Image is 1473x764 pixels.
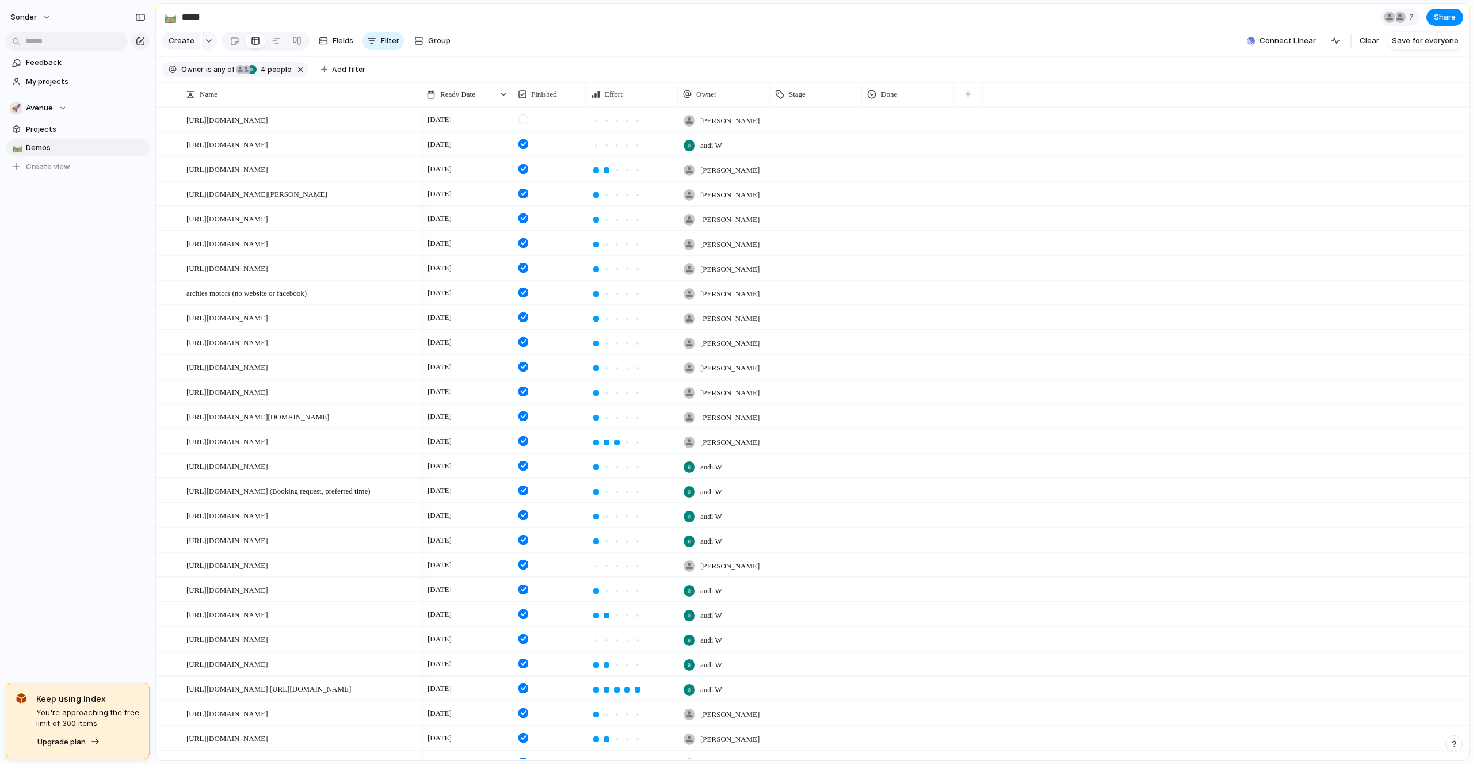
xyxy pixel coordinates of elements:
button: Share [1426,9,1463,26]
button: 4 people [235,63,293,76]
span: [PERSON_NAME] [700,214,760,226]
span: [URL][DOMAIN_NAME] (Booking request, preferred time) [186,484,371,497]
span: [DATE] [425,459,455,473]
span: Clear [1360,35,1379,47]
span: [DATE] [425,137,455,151]
span: [PERSON_NAME] [700,288,760,300]
span: Filter [381,35,399,47]
span: Upgrade plan [37,736,86,748]
span: Avenue [26,102,53,114]
span: [DATE] [425,608,455,621]
span: audi W [700,684,722,696]
span: [DATE] [425,731,455,745]
span: [DATE] [425,236,455,250]
span: [DATE] [425,434,455,448]
span: Connect Linear [1260,35,1316,47]
span: [URL][DOMAIN_NAME] [186,113,268,126]
button: Connect Linear [1242,32,1321,49]
div: 🛤️ [164,9,177,25]
span: My projects [26,76,146,87]
span: You're approaching the free limit of 300 items [36,707,140,729]
span: Keep using Index [36,693,140,705]
span: Group [428,35,451,47]
span: [DATE] [425,286,455,300]
button: 🚀Avenue [6,100,150,117]
span: Effort [605,89,623,100]
button: sonder [5,8,57,26]
span: audi W [700,635,722,646]
span: [PERSON_NAME] [700,263,760,275]
button: isany of [204,63,236,76]
span: [URL][DOMAIN_NAME] [186,533,268,547]
button: Clear [1355,32,1384,50]
span: [DATE] [425,632,455,646]
div: 🛤️ [12,142,20,155]
span: is [206,64,212,75]
span: [URL][DOMAIN_NAME] [186,335,268,349]
span: any of [212,64,234,75]
span: sonder [10,12,37,23]
span: [DATE] [425,657,455,671]
span: [PERSON_NAME] [700,412,760,423]
a: Feedback [6,54,150,71]
span: people [257,64,291,75]
span: [PERSON_NAME] [700,437,760,448]
span: Owner [696,89,716,100]
button: Create view [6,158,150,175]
span: [PERSON_NAME] [700,313,760,324]
button: Create [162,32,200,50]
span: [PERSON_NAME] [700,189,760,201]
a: Projects [6,121,150,138]
span: [DATE] [425,410,455,423]
span: 7 [1409,12,1417,23]
span: [DATE] [425,484,455,498]
a: My projects [6,73,150,90]
span: Share [1434,12,1456,23]
span: Owner [181,64,204,75]
span: Stage [789,89,806,100]
span: [DATE] [425,533,455,547]
span: [DATE] [425,335,455,349]
span: [PERSON_NAME] [700,387,760,399]
span: [URL][DOMAIN_NAME] [186,509,268,522]
span: audi W [700,140,722,151]
span: audi W [700,511,722,522]
span: 4 [257,65,268,74]
span: [DATE] [425,187,455,201]
button: Add filter [314,62,372,78]
span: [PERSON_NAME] [700,239,760,250]
span: [DATE] [425,261,455,275]
span: [DATE] [425,558,455,572]
span: [URL][DOMAIN_NAME] [186,657,268,670]
span: [URL][DOMAIN_NAME] [URL][DOMAIN_NAME] [186,682,351,695]
span: [URL][DOMAIN_NAME] [186,608,268,621]
a: 🛤️Demos [6,139,150,156]
span: Projects [26,124,146,135]
button: Save for everyone [1387,32,1463,50]
span: [PERSON_NAME] [700,165,760,176]
span: [DATE] [425,311,455,324]
span: [URL][DOMAIN_NAME] [186,162,268,175]
span: [DATE] [425,385,455,399]
span: [URL][DOMAIN_NAME] [186,137,268,151]
span: [URL][DOMAIN_NAME] [186,706,268,720]
button: 🛤️ [161,8,180,26]
span: [URL][DOMAIN_NAME][PERSON_NAME] [186,187,327,200]
span: [URL][DOMAIN_NAME] [186,236,268,250]
span: audi W [700,659,722,671]
span: [PERSON_NAME] [700,709,760,720]
span: Finished [531,89,557,100]
span: [URL][DOMAIN_NAME] [186,731,268,744]
span: Feedback [26,57,146,68]
span: Done [881,89,897,100]
span: [URL][DOMAIN_NAME] [186,261,268,274]
span: archies motors (no website or facebook) [186,286,307,299]
span: [URL][DOMAIN_NAME] [186,583,268,596]
span: Name [200,89,217,100]
div: 🚀 [10,102,22,114]
button: 🛤️ [10,142,22,154]
span: [DATE] [425,706,455,720]
span: [URL][DOMAIN_NAME] [186,459,268,472]
span: [URL][DOMAIN_NAME] [186,558,268,571]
